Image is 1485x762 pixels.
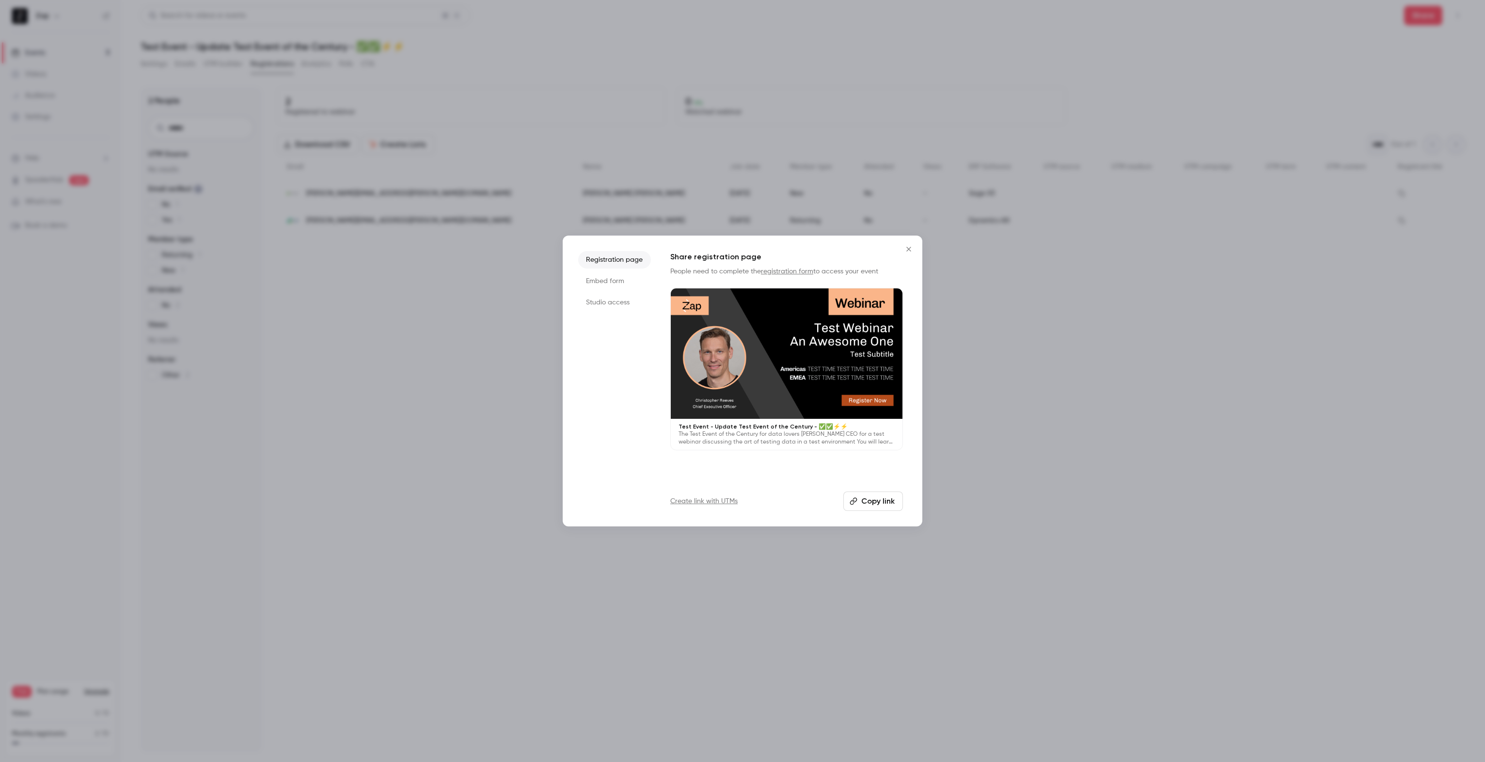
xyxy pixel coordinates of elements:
a: registration form [761,268,813,275]
p: The Test Event of the Century for data lovers [PERSON_NAME] CEO for a test webinar discussing the... [679,430,895,446]
a: Test Event - Update Test Event of the Century - ✅✅⚡⚡The Test Event of the Century for data lovers... [670,288,903,450]
p: Test Event - Update Test Event of the Century - ✅✅⚡⚡ [679,423,895,430]
p: People need to complete the to access your event [670,267,903,276]
a: Create link with UTMs [670,496,738,506]
li: Embed form [578,272,651,290]
button: Copy link [843,492,903,511]
button: Close [899,239,918,259]
li: Studio access [578,294,651,311]
h1: Share registration page [670,251,903,263]
li: Registration page [578,251,651,269]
